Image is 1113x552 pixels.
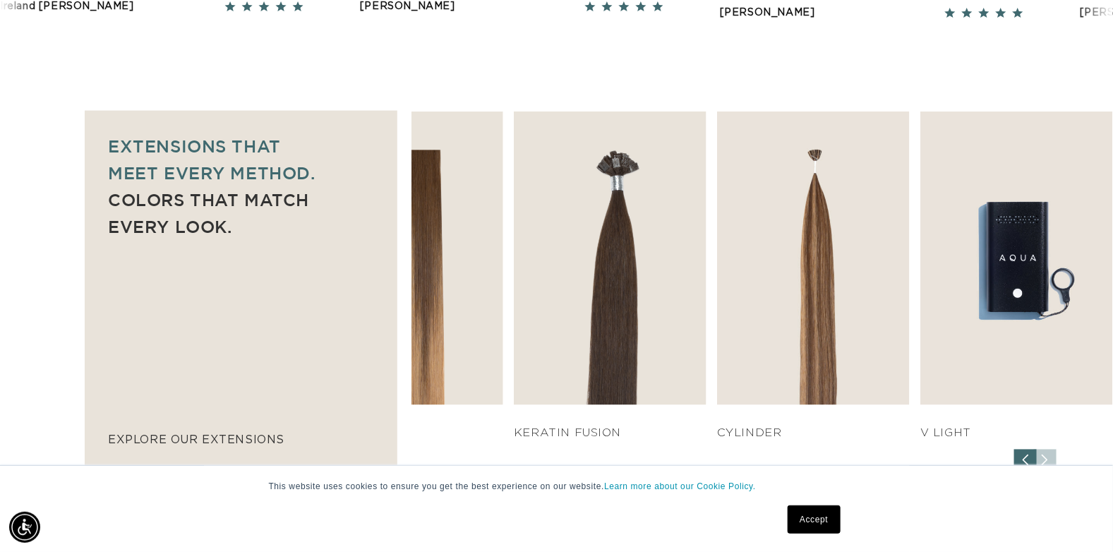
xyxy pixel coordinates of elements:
[1014,450,1037,472] div: Previous slide
[788,505,840,534] a: Accept
[920,426,1113,441] h4: V Light
[717,112,910,441] div: 6 / 7
[108,133,374,160] p: Extensions that
[920,112,1113,441] div: 7 / 7
[108,431,374,451] p: explore our extensions
[269,480,845,493] p: This website uses cookies to ensure you get the best experience on our website.
[108,186,374,240] p: Colors that match every look.
[514,426,706,441] h4: KERATIN FUSION
[514,112,706,441] div: 5 / 7
[604,481,756,491] a: Learn more about our Cookie Policy.
[717,426,910,441] h4: Cylinder
[1042,484,1113,552] iframe: Chat Widget
[715,4,810,22] div: [PERSON_NAME]
[9,512,40,543] div: Accessibility Menu
[108,160,374,186] p: meet every method.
